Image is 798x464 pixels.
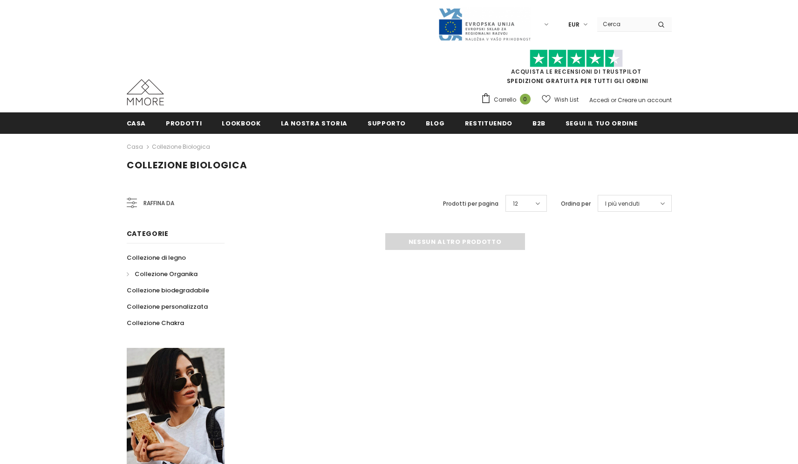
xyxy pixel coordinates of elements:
span: Collezione Chakra [127,319,184,327]
span: 0 [520,94,531,104]
a: supporto [368,112,406,133]
span: Wish List [554,95,579,104]
label: Ordina per [561,199,591,208]
img: Fidati di Pilot Stars [530,49,623,68]
span: Restituendo [465,119,512,128]
a: Casa [127,141,143,152]
span: Collezione biodegradabile [127,286,209,295]
a: Collezione Organika [127,266,198,282]
span: EUR [568,20,580,29]
a: Javni Razpis [438,20,531,28]
a: Creare un account [618,96,672,104]
a: Prodotti [166,112,202,133]
a: Collezione personalizzata [127,298,208,315]
a: B2B [532,112,546,133]
span: Collezione personalizzata [127,302,208,311]
a: Collezione biologica [152,143,210,151]
img: Javni Razpis [438,7,531,42]
span: B2B [532,119,546,128]
a: Casa [127,112,146,133]
span: SPEDIZIONE GRATUITA PER TUTTI GLI ORDINI [481,54,672,85]
span: I più venduti [605,199,640,208]
a: Segui il tuo ordine [566,112,637,133]
span: 12 [513,199,518,208]
span: Carrello [494,95,516,104]
span: Categorie [127,229,169,238]
input: Search Site [597,17,651,31]
a: Collezione biodegradabile [127,282,209,298]
span: Lookbook [222,119,260,128]
img: Casi MMORE [127,79,164,105]
span: Casa [127,119,146,128]
a: Acquista le recensioni di TrustPilot [511,68,641,76]
span: Prodotti [166,119,202,128]
a: Lookbook [222,112,260,133]
span: Blog [426,119,445,128]
a: Blog [426,112,445,133]
a: Restituendo [465,112,512,133]
span: Collezione Organika [135,270,198,278]
a: Collezione di legno [127,249,186,266]
span: or [611,96,616,104]
a: Accedi [589,96,609,104]
a: Collezione Chakra [127,315,184,331]
a: Carrello 0 [481,93,535,107]
span: supporto [368,119,406,128]
a: Wish List [542,91,579,108]
span: Collezione di legno [127,253,186,262]
span: La nostra storia [281,119,348,128]
label: Prodotti per pagina [443,199,498,208]
span: Raffina da [143,198,174,208]
span: Segui il tuo ordine [566,119,637,128]
span: Collezione biologica [127,159,247,172]
a: La nostra storia [281,112,348,133]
